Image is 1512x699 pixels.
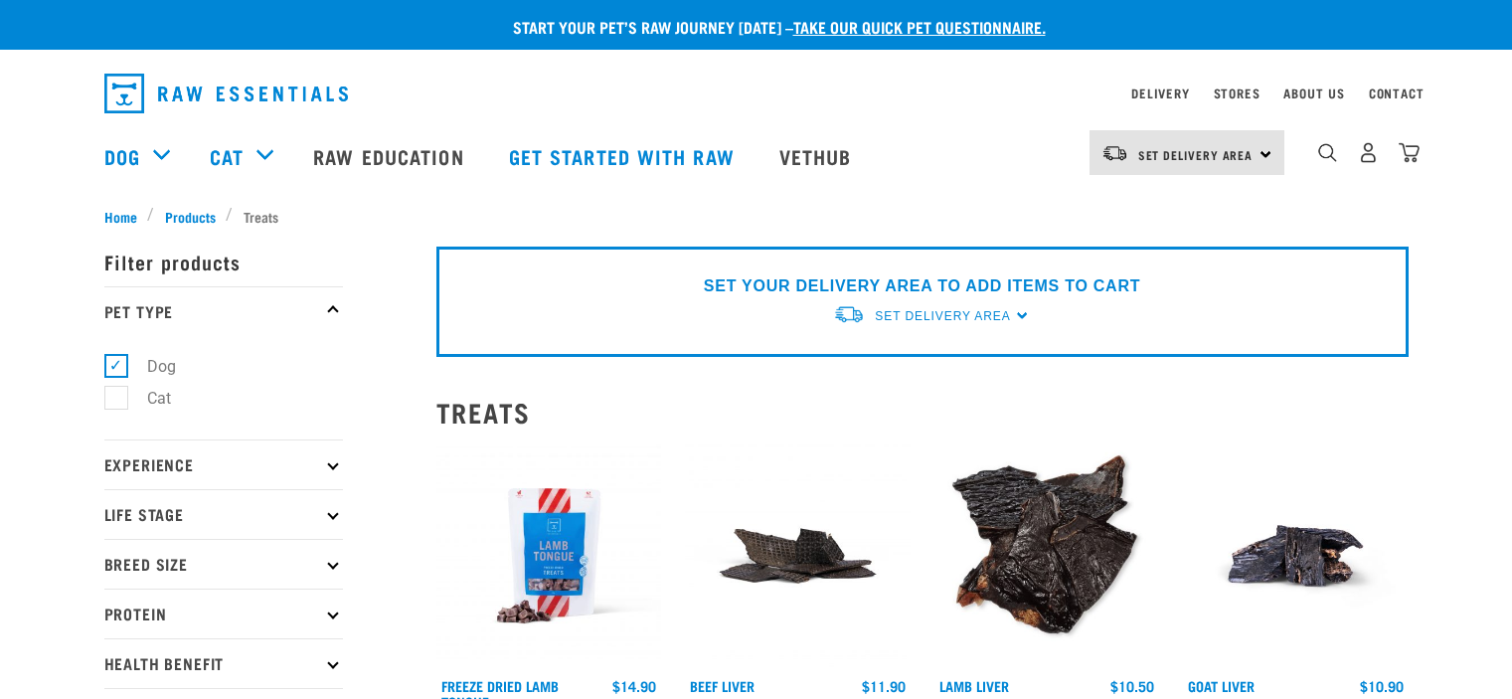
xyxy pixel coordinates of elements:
p: Experience [104,439,343,489]
div: $10.90 [1360,678,1404,694]
img: Goat Liver [1183,443,1409,669]
label: Dog [115,354,184,379]
div: $10.50 [1110,678,1154,694]
label: Cat [115,386,179,411]
p: Health Benefit [104,638,343,688]
a: Get started with Raw [489,116,759,196]
nav: breadcrumbs [104,206,1409,227]
p: SET YOUR DELIVERY AREA TO ADD ITEMS TO CART [704,274,1140,298]
p: Filter products [104,237,343,286]
span: Set Delivery Area [1138,151,1254,158]
a: Raw Education [293,116,488,196]
p: Protein [104,589,343,638]
img: van-moving.png [1101,144,1128,162]
img: van-moving.png [833,304,865,325]
a: Home [104,206,148,227]
span: Home [104,206,137,227]
div: $11.90 [862,678,906,694]
p: Pet Type [104,286,343,336]
a: Vethub [759,116,877,196]
img: Raw Essentials Logo [104,74,348,113]
h2: Treats [436,397,1409,428]
img: Beef Liver [685,443,911,669]
a: Lamb Liver [939,682,1009,689]
a: Cat [210,141,244,171]
a: Contact [1369,89,1425,96]
img: user.png [1358,142,1379,163]
p: Life Stage [104,489,343,539]
span: Set Delivery Area [875,309,1010,323]
a: Goat Liver [1188,682,1255,689]
a: Stores [1214,89,1260,96]
img: home-icon-1@2x.png [1318,143,1337,162]
img: Beef Liver and Lamb Liver Treats [934,443,1160,669]
a: Dog [104,141,140,171]
img: home-icon@2x.png [1399,142,1420,163]
p: Breed Size [104,539,343,589]
img: RE Product Shoot 2023 Nov8575 [436,443,662,669]
span: Products [165,206,216,227]
a: Beef Liver [690,682,755,689]
a: Delivery [1131,89,1189,96]
a: About Us [1283,89,1344,96]
a: Products [154,206,226,227]
nav: dropdown navigation [88,66,1425,121]
a: take our quick pet questionnaire. [793,22,1046,31]
div: $14.90 [612,678,656,694]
